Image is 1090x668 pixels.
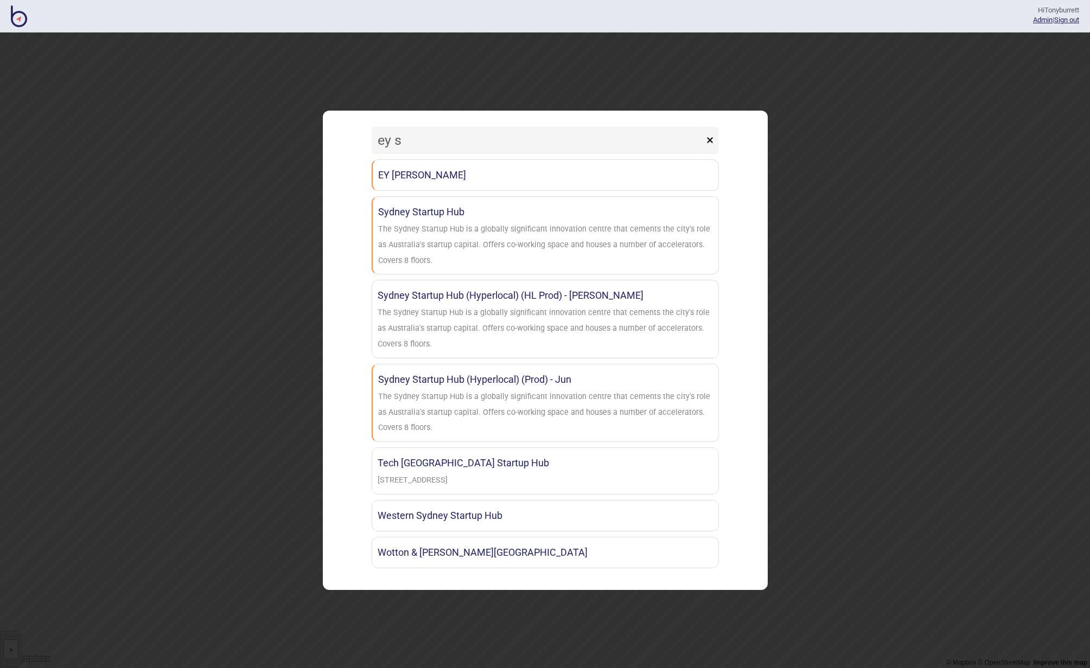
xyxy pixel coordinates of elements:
[372,127,704,154] input: Search locations by tag + name
[1054,16,1079,24] button: Sign out
[372,500,719,531] a: Western Sydney Startup Hub
[378,305,713,352] div: The Sydney Startup Hub is a globally significant innovation centre that cements the city's role a...
[378,222,713,268] div: The Sydney Startup Hub is a globally significant innovation centre that cements the city's role a...
[372,159,719,191] a: EY [PERSON_NAME]
[1033,16,1054,24] span: |
[378,389,713,436] div: The Sydney Startup Hub is a globally significant innovation centre that cements the city's role a...
[378,473,448,489] div: 477 Pitt Street Sydney
[372,280,719,358] a: Sydney Startup Hub (Hyperlocal) (HL Prod) - [PERSON_NAME]The Sydney Startup Hub is a globally sig...
[372,447,719,494] a: Tech [GEOGRAPHIC_DATA] Startup Hub[STREET_ADDRESS]
[701,127,719,154] button: ×
[1033,16,1053,24] a: Admin
[1033,5,1079,15] div: Hi Tonyburrett
[372,537,719,568] a: Wotton & [PERSON_NAME][GEOGRAPHIC_DATA]
[372,364,719,442] a: Sydney Startup Hub (Hyperlocal) (Prod) - JunThe Sydney Startup Hub is a globally significant inno...
[372,196,719,274] a: Sydney Startup HubThe Sydney Startup Hub is a globally significant innovation centre that cements...
[11,5,27,27] img: BindiMaps CMS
